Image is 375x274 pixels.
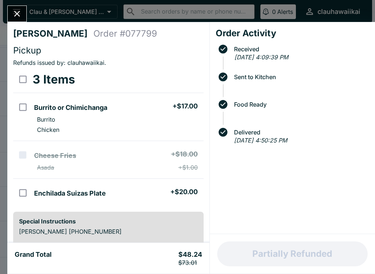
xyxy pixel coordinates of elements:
p: Asada [37,164,54,171]
p: Burrito [37,116,55,123]
h5: Enchilada Suizas Plate [34,189,106,198]
h5: + $17.00 [172,102,198,111]
span: Delivered [230,129,369,136]
em: [DATE] 4:09:39 PM [234,53,288,61]
em: [DATE] 4:50:25 PM [234,137,287,144]
span: Refunds issued by: clauhawaiikai . [13,59,106,66]
h4: [PERSON_NAME] [13,28,93,39]
h5: Grand Total [15,250,52,266]
h3: 3 Items [33,72,75,87]
table: orders table [13,66,204,206]
h5: + $18.00 [171,150,198,159]
h5: Burrito or Chimichanga [34,103,107,112]
span: Food Ready [230,101,369,108]
p: $73.01 [178,259,202,266]
h5: + $20.00 [170,188,198,196]
span: Sent to Kitchen [230,74,369,80]
span: Pickup [13,45,41,56]
h4: Order # 077799 [93,28,157,39]
h5: Cheese Fries [34,151,76,160]
h5: $48.24 [178,250,202,266]
p: + $1.00 [178,164,198,171]
h4: Order Activity [216,28,369,39]
p: [PERSON_NAME] [PHONE_NUMBER] [19,228,198,235]
span: Received [230,46,369,52]
button: Close [8,6,26,22]
h6: Special Instructions [19,218,198,225]
p: Chicken [37,126,59,133]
